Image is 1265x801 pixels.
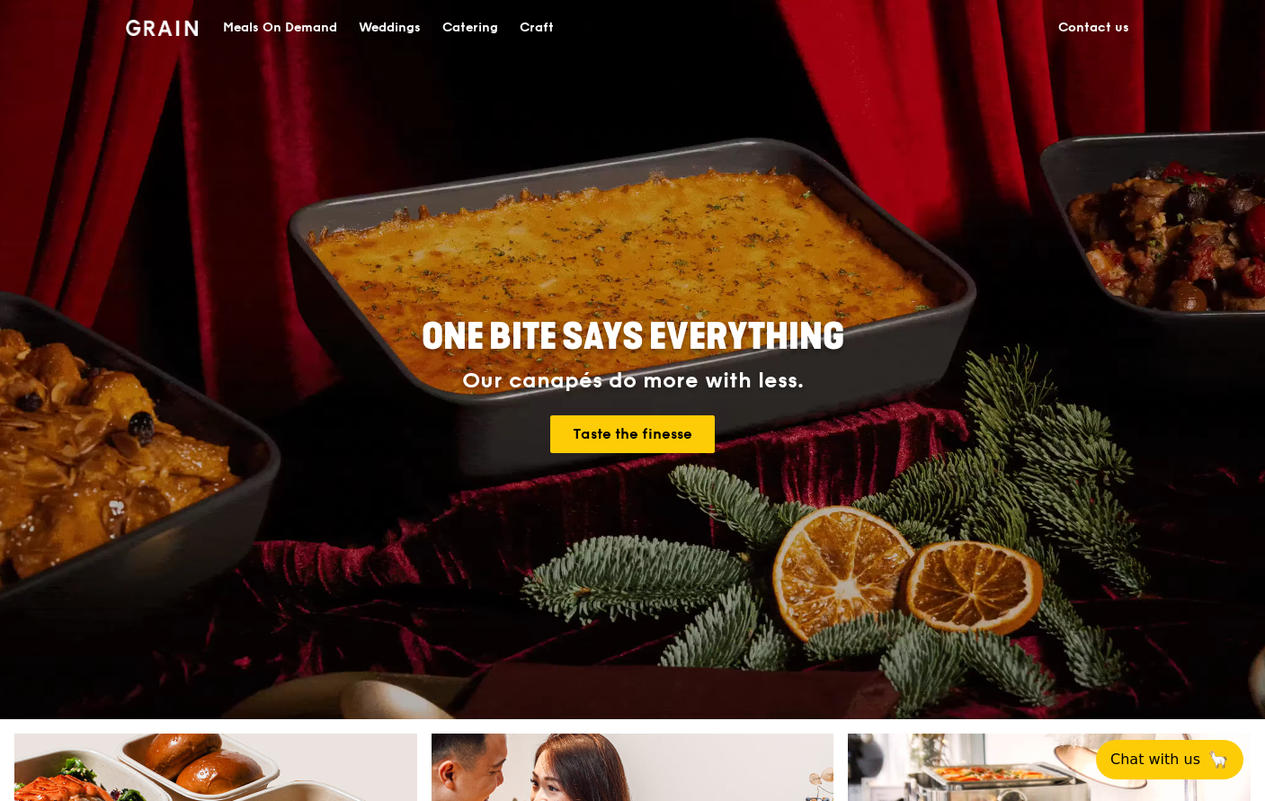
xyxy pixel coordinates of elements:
a: Catering [432,1,509,55]
div: Meals On Demand [223,1,337,55]
a: Craft [509,1,565,55]
div: Weddings [359,1,421,55]
span: Chat with us [1110,749,1200,770]
div: Craft [520,1,554,55]
div: Catering [442,1,498,55]
div: Our canapés do more with less. [309,369,957,394]
span: 🦙 [1207,749,1229,770]
span: ONE BITE SAYS EVERYTHING [422,316,844,359]
img: Grain [126,20,199,36]
a: Weddings [348,1,432,55]
a: Contact us [1047,1,1140,55]
a: Taste the finesse [550,415,715,453]
button: Chat with us🦙 [1096,740,1243,779]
